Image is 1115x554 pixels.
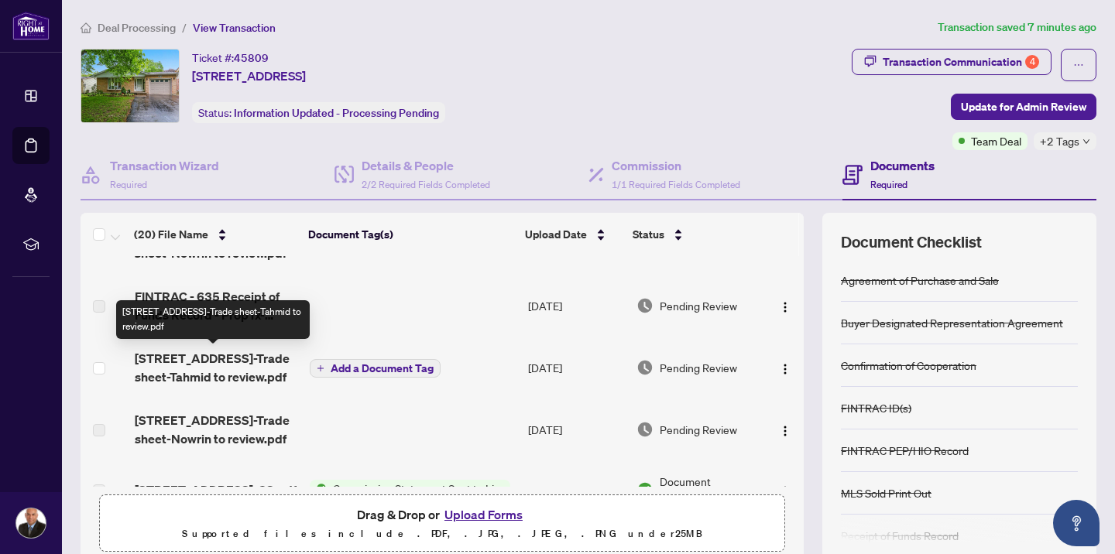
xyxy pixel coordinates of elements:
[522,460,630,519] td: [DATE]
[1073,60,1084,70] span: ellipsis
[135,411,297,448] span: [STREET_ADDRESS]-Trade sheet-Nowrin to review.pdf
[100,495,784,552] span: Drag & Drop orUpload FormsSupported files include .PDF, .JPG, .JPEG, .PNG under25MB
[612,179,740,190] span: 1/1 Required Fields Completed
[971,132,1021,149] span: Team Deal
[841,399,911,416] div: FINTRAC ID(s)
[779,426,791,438] img: Logo
[182,19,187,36] li: /
[773,477,798,502] button: Logo
[310,359,441,378] button: Add a Document Tag
[773,355,798,380] button: Logo
[841,442,969,459] div: FINTRAC PEP/HIO Record
[660,473,760,507] span: Document Approved
[1040,132,1079,150] span: +2 Tags
[841,357,976,374] div: Confirmation of Cooperation
[135,349,297,386] span: [STREET_ADDRESS]-Trade sheet-Tahmid to review.pdf
[310,480,327,497] img: Status Icon
[522,398,630,460] td: [DATE]
[852,49,1052,75] button: Transaction Communication4
[192,67,306,85] span: [STREET_ADDRESS]
[81,22,91,33] span: home
[779,302,791,314] img: Logo
[626,213,761,256] th: Status
[841,484,931,501] div: MLS Sold Print Out
[773,293,798,318] button: Logo
[870,156,935,175] h4: Documents
[317,364,324,372] span: plus
[310,358,441,378] button: Add a Document Tag
[636,359,654,376] img: Document Status
[522,337,630,398] td: [DATE]
[1025,55,1039,69] div: 4
[192,102,445,123] div: Status:
[192,49,269,67] div: Ticket #:
[773,417,798,442] button: Logo
[128,213,302,256] th: (20) File Name
[522,275,630,337] td: [DATE]
[310,480,510,497] button: Status IconCommission Statement Sent to Listing Brokerage
[302,213,520,256] th: Document Tag(s)
[135,480,297,499] span: [STREET_ADDRESS]-CS.pdf
[16,508,46,538] img: Profile Icon
[633,226,664,243] span: Status
[110,156,219,175] h4: Transaction Wizard
[870,179,907,190] span: Required
[362,179,490,190] span: 2/2 Required Fields Completed
[331,363,434,374] span: Add a Document Tag
[779,486,791,498] img: Logo
[327,480,510,497] span: Commission Statement Sent to Listing Brokerage
[961,94,1086,119] span: Update for Admin Review
[841,231,982,253] span: Document Checklist
[636,297,654,314] img: Document Status
[135,287,297,324] span: FINTRAC - 635 Receipt of Funds Record - PropTx-OREA_[DATE] 09_21_33.pdf
[110,179,147,190] span: Required
[357,504,527,525] span: Drag & Drop or
[612,156,740,175] h4: Commission
[636,421,654,438] img: Document Status
[1082,138,1090,145] span: down
[234,51,269,65] span: 45809
[134,226,208,243] span: (20) File Name
[109,525,775,543] p: Supported files include .PDF, .JPG, .JPEG, .PNG under 25 MB
[779,364,791,376] img: Logo
[636,481,654,498] img: Document Status
[841,314,1063,331] div: Buyer Designated Representation Agreement
[519,213,626,256] th: Upload Date
[938,19,1096,36] article: Transaction saved 7 minutes ago
[193,21,276,35] span: View Transaction
[660,297,737,314] span: Pending Review
[116,300,310,339] div: [STREET_ADDRESS]-Trade sheet-Tahmid to review.pdf
[98,21,176,35] span: Deal Processing
[525,226,587,243] span: Upload Date
[234,106,439,120] span: Information Updated - Processing Pending
[12,12,50,40] img: logo
[660,421,737,438] span: Pending Review
[951,94,1096,120] button: Update for Admin Review
[841,272,999,289] div: Agreement of Purchase and Sale
[81,50,179,122] img: IMG-X12183840_1.jpg
[362,156,490,175] h4: Details & People
[660,359,737,376] span: Pending Review
[1053,500,1100,546] button: Open asap
[440,504,527,525] button: Upload Forms
[883,50,1039,74] div: Transaction Communication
